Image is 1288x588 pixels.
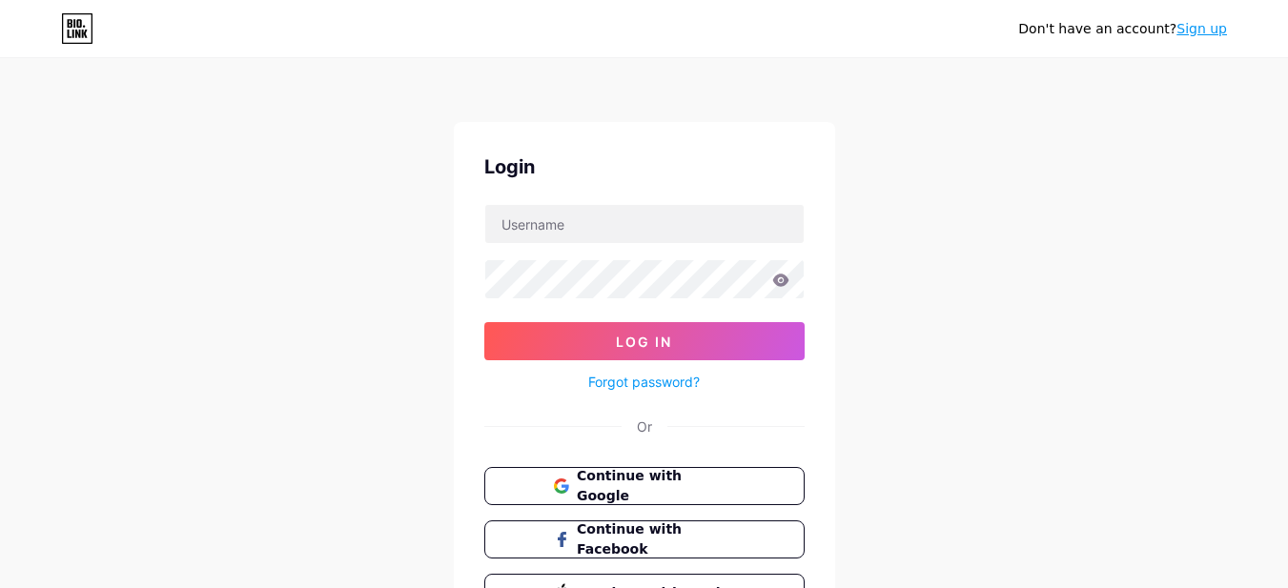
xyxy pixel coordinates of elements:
[484,322,805,360] button: Log In
[588,372,700,392] a: Forgot password?
[484,467,805,505] button: Continue with Google
[484,152,805,181] div: Login
[484,520,805,558] button: Continue with Facebook
[616,334,672,350] span: Log In
[1176,21,1227,36] a: Sign up
[1018,19,1227,39] div: Don't have an account?
[577,519,734,559] span: Continue with Facebook
[577,466,734,506] span: Continue with Google
[637,416,652,436] div: Or
[485,205,804,243] input: Username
